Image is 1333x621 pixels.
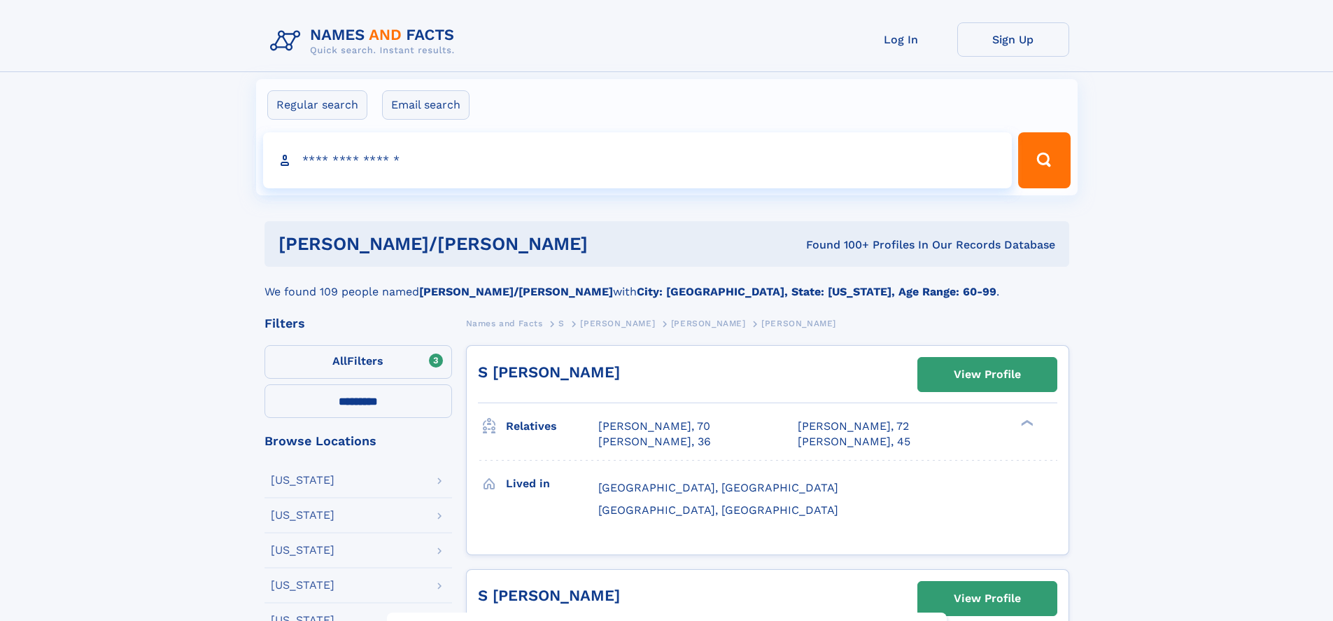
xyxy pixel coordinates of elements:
[478,587,620,604] a: S [PERSON_NAME]
[265,267,1069,300] div: We found 109 people named with .
[954,358,1021,391] div: View Profile
[580,319,655,328] span: [PERSON_NAME]
[419,285,613,298] b: [PERSON_NAME]/[PERSON_NAME]
[271,475,334,486] div: [US_STATE]
[1018,132,1070,188] button: Search Button
[265,317,452,330] div: Filters
[671,314,746,332] a: [PERSON_NAME]
[761,319,836,328] span: [PERSON_NAME]
[845,22,957,57] a: Log In
[1017,419,1034,428] div: ❯
[918,582,1057,615] a: View Profile
[598,481,838,494] span: [GEOGRAPHIC_DATA], [GEOGRAPHIC_DATA]
[957,22,1069,57] a: Sign Up
[265,345,452,379] label: Filters
[271,510,334,521] div: [US_STATE]
[506,414,598,438] h3: Relatives
[271,580,334,591] div: [US_STATE]
[265,435,452,447] div: Browse Locations
[506,472,598,496] h3: Lived in
[382,90,470,120] label: Email search
[598,503,838,517] span: [GEOGRAPHIC_DATA], [GEOGRAPHIC_DATA]
[278,235,697,253] h1: [PERSON_NAME]/[PERSON_NAME]
[580,314,655,332] a: [PERSON_NAME]
[697,237,1055,253] div: Found 100+ Profiles In Our Records Database
[265,22,466,60] img: Logo Names and Facts
[332,354,347,368] span: All
[798,419,909,434] a: [PERSON_NAME], 72
[466,314,543,332] a: Names and Facts
[671,319,746,328] span: [PERSON_NAME]
[558,314,565,332] a: S
[598,419,710,434] a: [PERSON_NAME], 70
[598,434,711,449] a: [PERSON_NAME], 36
[267,90,367,120] label: Regular search
[954,582,1021,615] div: View Profile
[478,363,620,381] a: S [PERSON_NAME]
[918,358,1057,391] a: View Profile
[558,319,565,328] span: S
[798,434,910,449] a: [PERSON_NAME], 45
[263,132,1013,188] input: search input
[271,545,334,556] div: [US_STATE]
[637,285,996,298] b: City: [GEOGRAPHIC_DATA], State: [US_STATE], Age Range: 60-99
